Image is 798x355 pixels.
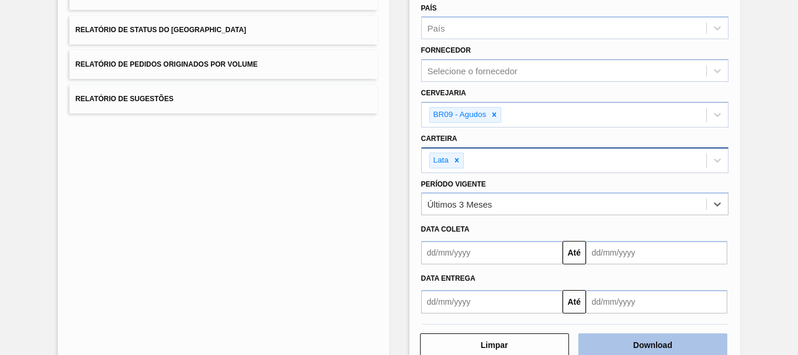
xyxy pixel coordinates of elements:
[430,108,488,122] div: BR09 - Agudos
[428,66,518,76] div: Selecione o fornecedor
[430,153,450,168] div: Lata
[428,23,445,33] div: País
[421,274,476,282] span: Data Entrega
[563,241,586,264] button: Até
[70,50,377,79] button: Relatório de Pedidos Originados por Volume
[421,290,563,313] input: dd/mm/yyyy
[421,241,563,264] input: dd/mm/yyyy
[563,290,586,313] button: Até
[75,26,246,34] span: Relatório de Status do [GEOGRAPHIC_DATA]
[421,89,466,97] label: Cervejaria
[70,16,377,44] button: Relatório de Status do [GEOGRAPHIC_DATA]
[70,85,377,113] button: Relatório de Sugestões
[421,46,471,54] label: Fornecedor
[586,241,727,264] input: dd/mm/yyyy
[75,95,174,103] span: Relatório de Sugestões
[421,180,486,188] label: Período Vigente
[421,135,457,143] label: Carteira
[421,225,470,233] span: Data coleta
[421,4,437,12] label: País
[75,60,258,68] span: Relatório de Pedidos Originados por Volume
[428,199,492,209] div: Últimos 3 Meses
[586,290,727,313] input: dd/mm/yyyy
